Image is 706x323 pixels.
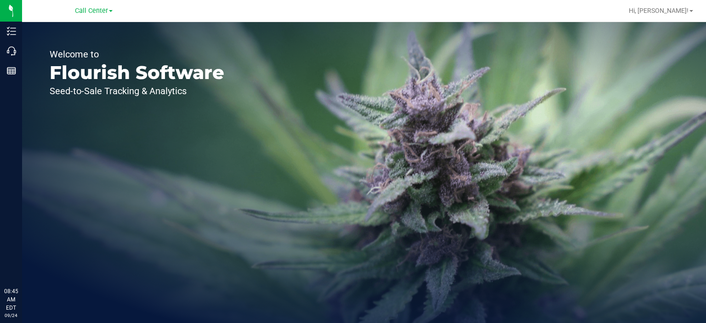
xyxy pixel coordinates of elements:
[50,86,224,96] p: Seed-to-Sale Tracking & Analytics
[75,7,108,15] span: Call Center
[4,287,18,312] p: 08:45 AM EDT
[629,7,689,14] span: Hi, [PERSON_NAME]!
[50,63,224,82] p: Flourish Software
[7,66,16,75] inline-svg: Reports
[7,46,16,56] inline-svg: Call Center
[7,27,16,36] inline-svg: Inventory
[50,50,224,59] p: Welcome to
[4,312,18,319] p: 09/24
